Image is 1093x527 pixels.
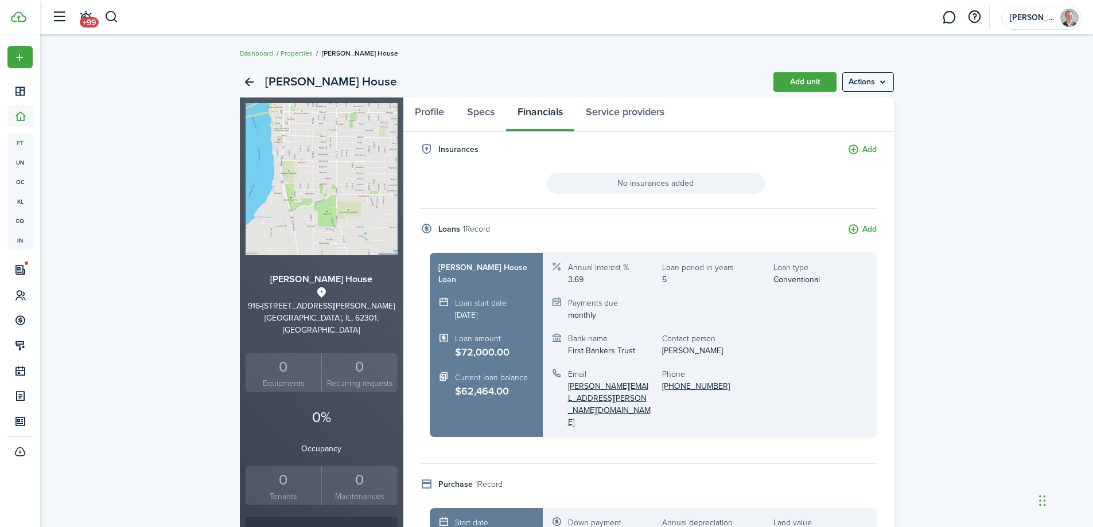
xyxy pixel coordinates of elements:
[240,72,259,92] a: Back
[455,384,509,399] b: $62,464.00
[773,261,820,274] h4: Loan type
[438,372,534,399] property-financials-card-item: Current loan balance
[240,48,273,58] a: Dashboard
[568,333,635,345] h4: Bank name
[662,261,733,274] h4: Loan period in years
[547,173,765,194] span: No insurances added
[7,153,33,172] a: un
[7,192,33,211] a: kl
[248,490,319,502] small: Tenants
[325,469,395,491] div: 0
[551,297,651,321] property-financials-card-item: Payments due
[964,7,984,27] button: Open resource center
[476,478,503,490] small: 1 Record
[568,261,629,274] h4: Annual interest %
[574,97,676,132] a: Service providers
[11,11,26,22] img: TenantCloud
[662,345,723,357] p: [PERSON_NAME]
[455,309,507,321] p: [DATE]
[568,274,629,286] p: 3.69
[455,372,528,384] h4: Current loan balance
[438,223,460,235] h4: Loans
[662,274,733,286] p: 5
[246,353,322,393] a: 0Equipments
[551,333,651,357] property-financials-card-item: Bank name
[456,97,506,132] a: Specs
[568,368,651,380] h4: Email
[568,309,618,321] p: monthly
[403,97,456,132] a: Profile
[662,368,730,380] h4: Phone
[248,377,319,389] small: Equipments
[662,368,762,392] property-financials-card-item: Phone
[455,345,509,360] b: $72,000.00
[321,353,398,393] a: 0 Recurring requests
[281,48,313,58] a: Properties
[80,17,99,28] span: +99
[842,72,894,92] menu-btn: Actions
[248,469,319,491] div: 0
[662,380,730,392] a: [PHONE_NUMBER]
[773,274,820,286] p: Conventional
[246,103,398,255] img: Property avatar
[246,312,398,336] div: [GEOGRAPHIC_DATA], IL, 62301, [GEOGRAPHIC_DATA]
[246,300,398,312] div: 916-[STREET_ADDRESS][PERSON_NAME]
[321,466,398,506] a: 0Maintenances
[246,443,398,455] p: Occupancy
[104,7,119,27] button: Search
[265,72,397,92] h2: [PERSON_NAME] House
[7,46,33,68] button: Open menu
[568,345,635,357] p: First Bankers Trust
[773,72,837,92] a: Add unit
[246,407,398,428] p: 0%
[1036,472,1093,527] iframe: Chat Widget
[325,377,395,389] small: Recurring requests
[842,72,894,92] button: Open menu
[246,272,398,287] h3: [PERSON_NAME] House
[463,223,490,235] small: 1 Record
[455,297,507,309] h4: Loan start date
[75,3,96,32] a: Notifications
[455,333,509,345] h4: Loan amount
[551,261,651,286] property-financials-card-item: Annual interest %
[246,466,322,506] a: 0Tenants
[662,333,723,345] h4: Contact person
[438,261,534,286] h4: [PERSON_NAME] House Loan
[325,490,395,502] small: Maintenances
[847,223,877,236] button: Add
[1060,9,1079,27] img: Chris
[662,261,762,286] property-financials-card-item: Loan period in years
[1039,483,1046,518] div: Drag
[551,368,651,428] property-financials-card-item: Email
[7,133,33,153] a: pt
[568,380,651,428] a: [PERSON_NAME][EMAIL_ADDRESS][PERSON_NAME][DOMAIN_NAME]
[248,356,319,378] div: 0
[568,297,618,309] h4: Payments due
[1010,14,1056,22] span: Chris
[322,48,398,58] span: [PERSON_NAME] House
[847,143,877,157] button: Add
[438,478,473,490] h4: Purchase
[48,6,70,28] button: Open sidebar
[7,211,33,231] a: eq
[438,143,479,155] h4: Insurances
[325,356,395,378] div: 0
[7,231,33,250] a: in
[773,261,873,286] property-financials-card-item: Loan type
[438,297,534,321] property-financials-card-item: Loan start date
[938,3,960,32] a: Messaging
[662,333,762,357] property-financials-card-item: Contact person
[7,172,33,192] a: oc
[438,333,534,360] property-financials-card-item: Loan amount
